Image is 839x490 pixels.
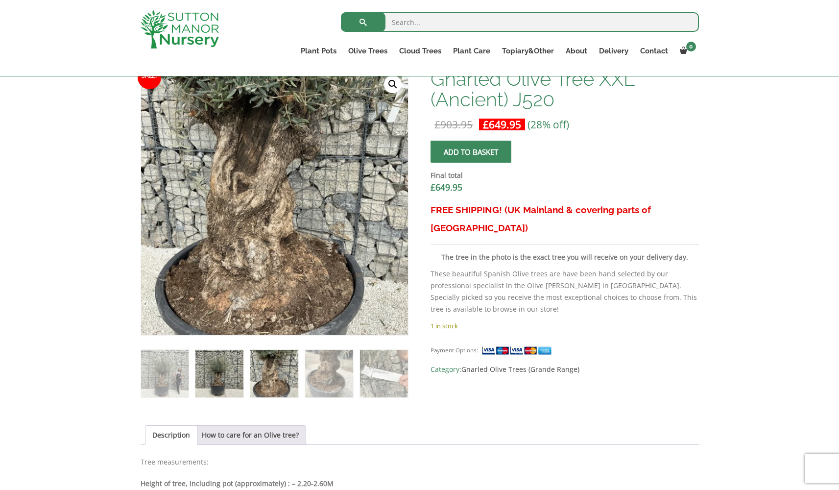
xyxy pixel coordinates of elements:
span: 0 [686,42,696,51]
span: Category: [431,364,698,375]
p: These beautiful Spanish Olive trees are have been hand selected by our professional specialist in... [431,268,698,315]
a: Topiary&Other [496,44,560,58]
a: How to care for an Olive tree? [202,426,299,444]
button: Add to basket [431,141,511,163]
small: Payment Options: [431,346,478,354]
h1: Gnarled Olive Tree XXL (Ancient) J520 [431,69,698,110]
img: Gnarled Olive Tree XXL (Ancient) J520 [141,350,189,397]
input: Search... [341,12,699,32]
a: 0 [674,44,699,58]
img: Gnarled Olive Tree XXL (Ancient) J520 - Image 5 [360,350,408,397]
span: £ [483,118,489,131]
p: 1 in stock [431,320,698,332]
img: Gnarled Olive Tree XXL (Ancient) J520 - Image 2 [195,350,243,397]
span: £ [434,118,440,131]
h3: FREE SHIPPING! (UK Mainland & covering parts of [GEOGRAPHIC_DATA]) [431,201,698,237]
a: Plant Care [447,44,496,58]
a: Gnarled Olive Trees (Grande Range) [461,365,579,374]
a: Contact [634,44,674,58]
bdi: 649.95 [431,181,462,193]
p: Tree measurements: [141,456,699,468]
img: payment supported [481,345,555,356]
img: Gnarled Olive Tree XXL (Ancient) J520 - Image 3 [250,350,298,397]
span: £ [431,181,435,193]
span: (28% off) [527,118,569,131]
b: Height of tree, including pot (approximately) : – 2.20-2.60M [141,479,334,488]
img: Gnarled Olive Tree XXL (Ancient) J520 - Image 4 [305,350,353,397]
span: Sale! [138,66,161,89]
a: About [560,44,593,58]
a: Cloud Trees [393,44,447,58]
strong: The tree in the photo is the exact tree you will receive on your delivery day. [441,252,688,262]
a: Plant Pots [295,44,342,58]
a: View full-screen image gallery [384,75,402,93]
bdi: 649.95 [483,118,521,131]
dt: Final total [431,170,698,181]
a: Delivery [593,44,634,58]
img: logo [141,10,219,49]
a: Description [152,426,190,444]
bdi: 903.95 [434,118,473,131]
a: Olive Trees [342,44,393,58]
